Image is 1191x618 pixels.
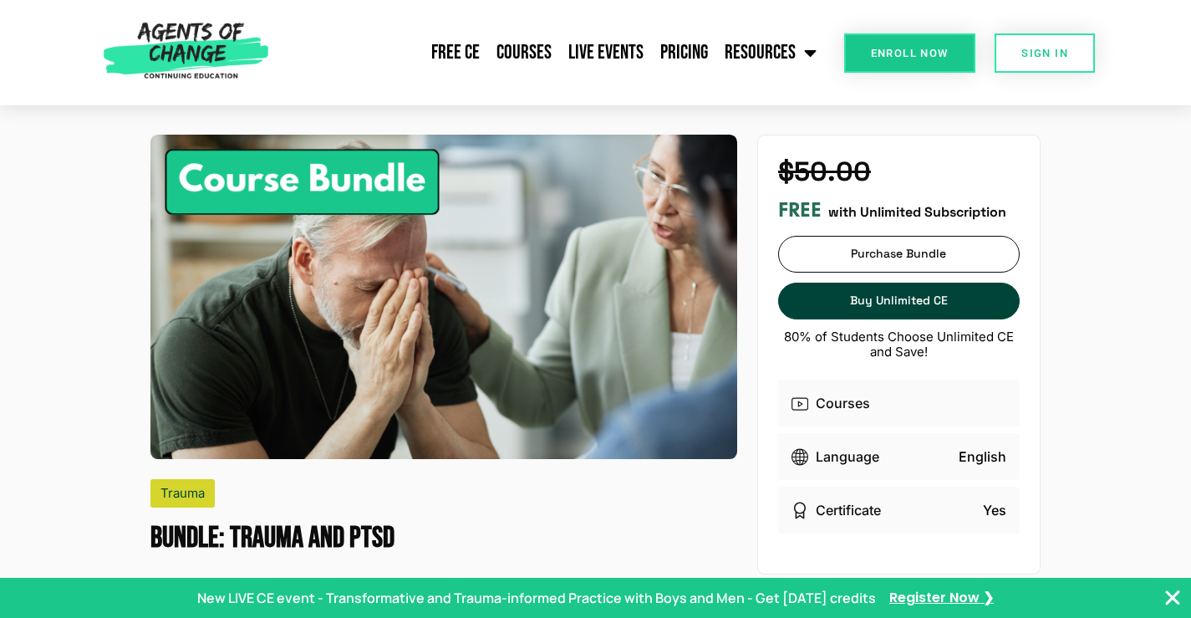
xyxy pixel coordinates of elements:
[816,500,881,520] p: Certificate
[889,589,994,607] a: Register Now ❯
[844,33,975,73] a: Enroll Now
[150,135,737,459] img: Trauma and PTSD - 4 CE Credit Bundle
[150,521,737,556] h1: Trauma and PTSD - 4 CE Credit Bundle
[716,32,825,74] a: Resources
[197,588,876,608] p: New LIVE CE event - Transformative and Trauma-informed Practice with Boys and Men - Get [DATE] cr...
[276,32,825,74] nav: Menu
[423,32,488,74] a: Free CE
[816,447,879,467] p: Language
[959,447,1006,467] p: English
[851,247,946,261] span: Purchase Bundle
[778,198,1020,222] div: with Unlimited Subscription
[778,156,1020,187] h4: $50.00
[778,329,1020,360] p: 80% of Students Choose Unlimited CE and Save!
[778,198,822,222] h3: FREE
[778,236,1020,273] a: Purchase Bundle
[850,294,948,308] span: Buy Unlimited CE
[488,32,560,74] a: Courses
[1021,48,1068,59] span: SIGN IN
[983,500,1006,520] p: Yes
[995,33,1095,73] a: SIGN IN
[150,479,215,508] div: Trauma
[871,48,949,59] span: Enroll Now
[816,393,870,413] p: Courses
[1163,588,1183,608] button: Close Banner
[778,283,1020,319] a: Buy Unlimited CE
[560,32,652,74] a: Live Events
[652,32,716,74] a: Pricing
